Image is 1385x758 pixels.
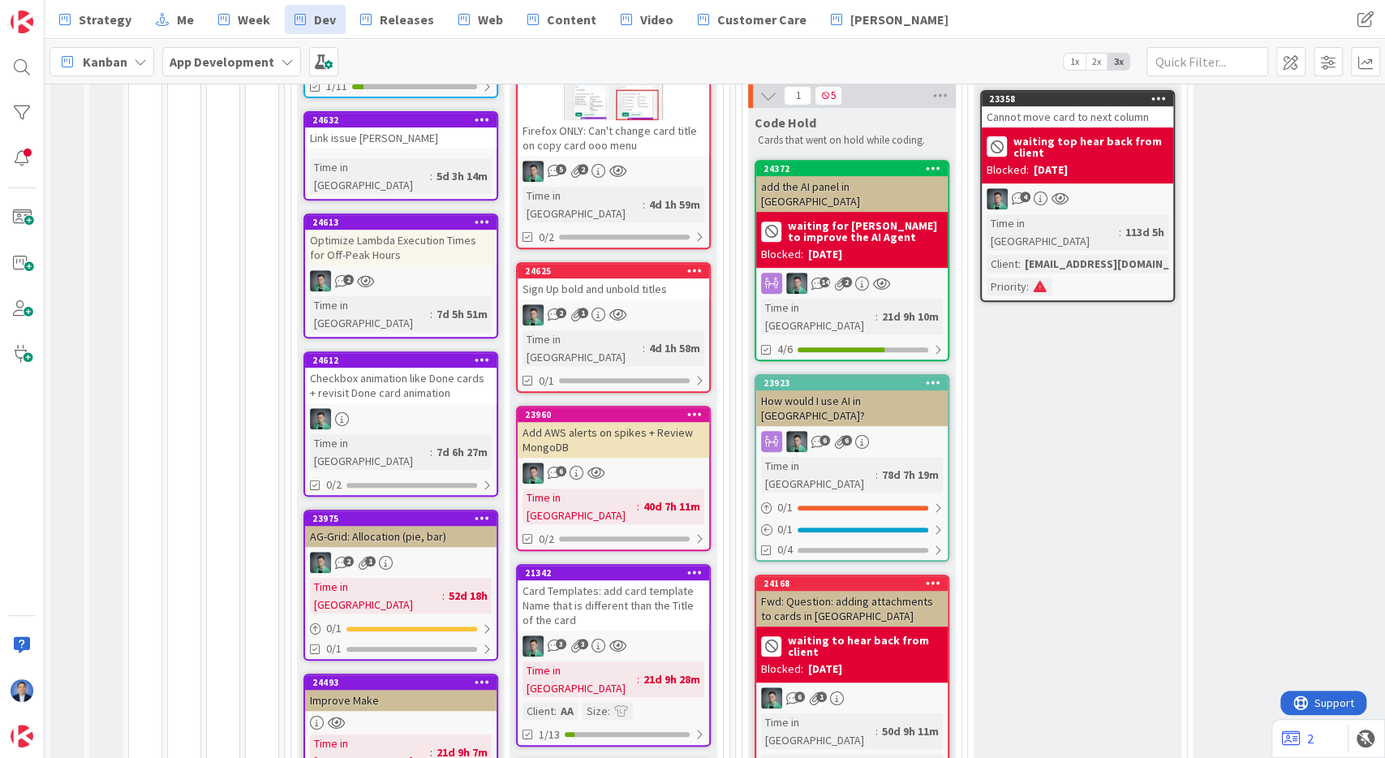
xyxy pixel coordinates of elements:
div: 0/1 [305,618,497,639]
div: 7d 5h 51m [432,305,492,323]
a: 21342Card Templates: add card template Name that is different than the Title of the cardVPTime in... [516,564,711,747]
span: Releases [380,10,434,29]
div: 7d 6h 27m [432,443,492,461]
div: Blocked: [761,246,803,263]
span: Kanban [83,52,127,71]
div: 24612 [305,353,497,368]
span: Strategy [79,10,131,29]
a: Releases [351,5,444,34]
div: 21342 [518,566,709,580]
img: VP [987,188,1008,209]
a: 24372add the AI panel in [GEOGRAPHIC_DATA]waiting for [PERSON_NAME] to improve the AI AgentBlocke... [755,160,949,361]
span: : [875,466,878,484]
span: : [875,722,878,740]
span: 3x [1108,54,1129,70]
span: 5 [556,164,566,174]
div: Firefox ONLY: Can't change card title on copy card ooo menu [518,26,709,156]
span: : [637,497,639,515]
div: [DATE] [808,661,842,678]
div: 24625 [525,265,709,277]
div: 23960 [525,409,709,420]
div: VP [982,188,1173,209]
b: waiting to hear back from client [788,635,943,657]
img: DP [11,679,33,702]
div: 23960 [518,407,709,422]
div: 23358 [989,93,1173,105]
span: : [643,196,645,213]
a: 23358Cannot move card to next columnwaiting top hear back from clientBlocked:[DATE]VPTime in [GEO... [980,90,1175,302]
div: 24168 [763,578,948,589]
a: Web [449,5,513,34]
div: VP [518,635,709,657]
span: Content [547,10,596,29]
span: Video [640,10,673,29]
img: VP [523,635,544,657]
span: : [875,308,878,325]
a: Me [146,5,204,34]
a: Strategy [49,5,141,34]
span: : [554,702,557,720]
img: Visit kanbanzone.com [11,11,33,33]
div: 24372add the AI panel in [GEOGRAPHIC_DATA] [756,162,948,212]
span: 0/4 [777,541,793,558]
div: Time in [GEOGRAPHIC_DATA] [761,457,875,493]
div: 5d 3h 14m [432,167,492,185]
span: 0/2 [539,531,554,548]
span: : [637,670,639,688]
div: 40d 7h 11m [639,497,704,515]
div: 24168Fwd: Question: adding attachments to cards in [GEOGRAPHIC_DATA] [756,576,948,627]
div: Cannot move card to next column [982,106,1173,127]
div: Time in [GEOGRAPHIC_DATA] [761,299,875,334]
span: 6 [819,435,830,446]
a: 23975AG-Grid: Allocation (pie, bar)VPTime in [GEOGRAPHIC_DATA]:52d 18h0/10/1 [303,510,498,661]
img: VP [523,463,544,484]
div: Link issue [PERSON_NAME] [305,127,497,149]
div: Time in [GEOGRAPHIC_DATA] [987,214,1119,250]
div: 24612Checkbox animation like Done cards + revisit Done card animation [305,353,497,403]
div: 113d 5h [1121,223,1168,241]
div: 24632 [312,114,497,126]
div: VP [756,273,948,294]
span: Me [177,10,194,29]
b: waiting for [PERSON_NAME] to improve the AI Agent [788,220,943,243]
div: Optimize Lambda Execution Times for Off-Peak Hours [305,230,497,265]
span: 14 [819,277,830,287]
span: 2 [841,277,852,287]
div: VP [518,304,709,325]
div: VP [756,687,948,708]
div: 24493Improve Make [305,675,497,711]
div: 23975 [312,513,497,524]
span: 0 / 1 [777,521,793,538]
div: 52d 18h [445,587,492,605]
span: 1 [784,86,811,106]
div: VP [305,408,497,429]
img: VP [761,687,782,708]
div: Time in [GEOGRAPHIC_DATA] [310,578,442,614]
a: Dev [285,5,346,34]
span: Dev [314,10,336,29]
div: 21342Card Templates: add card template Name that is different than the Title of the card [518,566,709,631]
span: 6 [794,691,805,702]
div: add the AI panel in [GEOGRAPHIC_DATA] [756,176,948,212]
span: 6 [556,466,566,476]
div: 24612 [312,355,497,366]
span: 2 [578,164,588,174]
div: Time in [GEOGRAPHIC_DATA] [310,296,430,332]
a: 23960Add AWS alerts on spikes + Review MongoDBVPTime in [GEOGRAPHIC_DATA]:40d 7h 11m0/2 [516,406,711,551]
span: Code Hold [755,114,816,131]
span: 3 [578,639,588,649]
a: Firefox ONLY: Can't change card title on copy card ooo menuVPTime in [GEOGRAPHIC_DATA]:4d 1h 59m0/2 [516,24,711,249]
div: Fwd: Question: adding attachments to cards in [GEOGRAPHIC_DATA] [756,591,948,627]
div: Size [583,702,608,720]
div: VP [305,270,497,291]
img: VP [786,431,807,452]
div: 78d 7h 19m [878,466,943,484]
a: 24632Link issue [PERSON_NAME]Time in [GEOGRAPHIC_DATA]:5d 3h 14m [303,111,498,200]
div: Sign Up bold and unbold titles [518,278,709,299]
span: : [430,443,432,461]
div: 24625Sign Up bold and unbold titles [518,264,709,299]
div: 50d 9h 11m [878,722,943,740]
div: Blocked: [987,162,1029,179]
div: VP [305,552,497,573]
div: 24168 [756,576,948,591]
